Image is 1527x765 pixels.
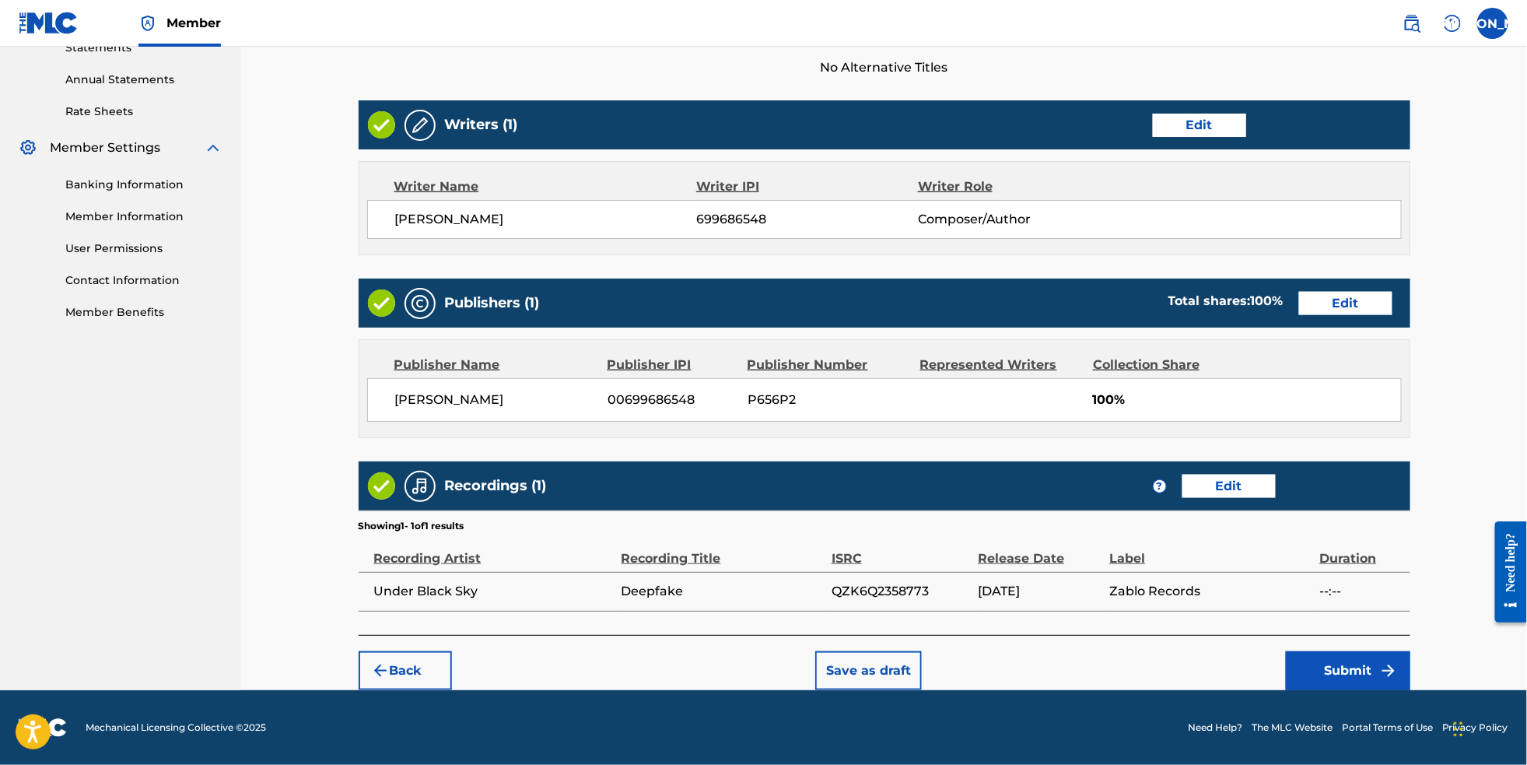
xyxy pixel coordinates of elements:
div: User Menu [1477,8,1508,39]
div: Writer Name [394,177,697,196]
a: Member Benefits [65,304,222,321]
span: Under Black Sky [374,582,614,601]
a: Rate Sheets [65,104,222,120]
a: Annual Statements [65,72,222,88]
div: Publisher Number [748,356,909,374]
span: Composer/Author [918,210,1119,229]
a: User Permissions [65,240,222,257]
div: Duration [1320,533,1403,568]
button: Edit [1299,292,1392,315]
span: 100 % [1251,293,1284,308]
div: Release Date [978,533,1101,568]
img: logo [19,718,67,737]
div: Writer Role [918,177,1119,196]
img: Writers [411,116,429,135]
button: Save as draft [815,651,922,690]
span: 00699686548 [608,391,736,409]
span: [PERSON_NAME] [395,210,697,229]
button: Submit [1286,651,1410,690]
iframe: Chat Widget [1449,690,1527,765]
a: Contact Information [65,272,222,289]
a: The MLC Website [1252,721,1333,735]
h5: Recordings (1) [445,477,547,495]
h5: Writers (1) [445,116,518,134]
div: Recording Title [622,533,824,568]
a: Need Help? [1188,721,1242,735]
img: expand [204,139,222,157]
span: QZK6Q2358773 [832,582,970,601]
img: Valid [368,472,395,500]
span: Member Settings [50,139,160,157]
a: Banking Information [65,177,222,193]
p: Showing 1 - 1 of 1 results [359,519,464,533]
a: Statements [65,40,222,56]
div: Publisher Name [394,356,596,374]
span: Mechanical Licensing Collective © 2025 [86,721,266,735]
button: Edit [1153,114,1246,137]
iframe: Resource Center [1484,508,1527,637]
img: Valid [368,111,395,139]
img: Publishers [411,294,429,313]
h5: Publishers (1) [445,294,540,312]
span: Zablo Records [1109,582,1312,601]
img: search [1403,14,1421,33]
img: Top Rightsholder [138,14,157,33]
div: Collection Share [1093,356,1244,374]
div: Label [1109,533,1312,568]
div: Drag [1454,706,1463,753]
span: Deepfake [622,582,824,601]
div: ISRC [832,533,970,568]
span: 100% [1093,391,1401,409]
div: Publisher IPI [608,356,736,374]
img: 7ee5dd4eb1f8a8e3ef2f.svg [371,661,390,680]
button: Edit [1182,475,1276,498]
a: Public Search [1396,8,1427,39]
div: Represented Writers [920,356,1081,374]
img: MLC Logo [19,12,79,34]
span: P656P2 [748,391,909,409]
span: [PERSON_NAME] [395,391,597,409]
span: 699686548 [696,210,917,229]
img: Member Settings [19,139,37,157]
span: [DATE] [978,582,1101,601]
img: help [1443,14,1462,33]
div: Writer IPI [696,177,918,196]
div: Total shares: [1168,292,1284,311]
img: f7272a7cc735f4ea7f67.svg [1379,661,1398,680]
button: Back [359,651,452,690]
span: --:-- [1320,582,1403,601]
span: ? [1154,480,1166,493]
div: Help [1437,8,1468,39]
a: Member Information [65,209,222,225]
a: Privacy Policy [1442,721,1508,735]
img: Valid [368,290,395,317]
a: Portal Terms of Use [1342,721,1433,735]
span: No Alternative Titles [359,58,1410,77]
div: Recording Artist [374,533,614,568]
span: Member [166,14,221,32]
img: Recordings [411,477,429,496]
